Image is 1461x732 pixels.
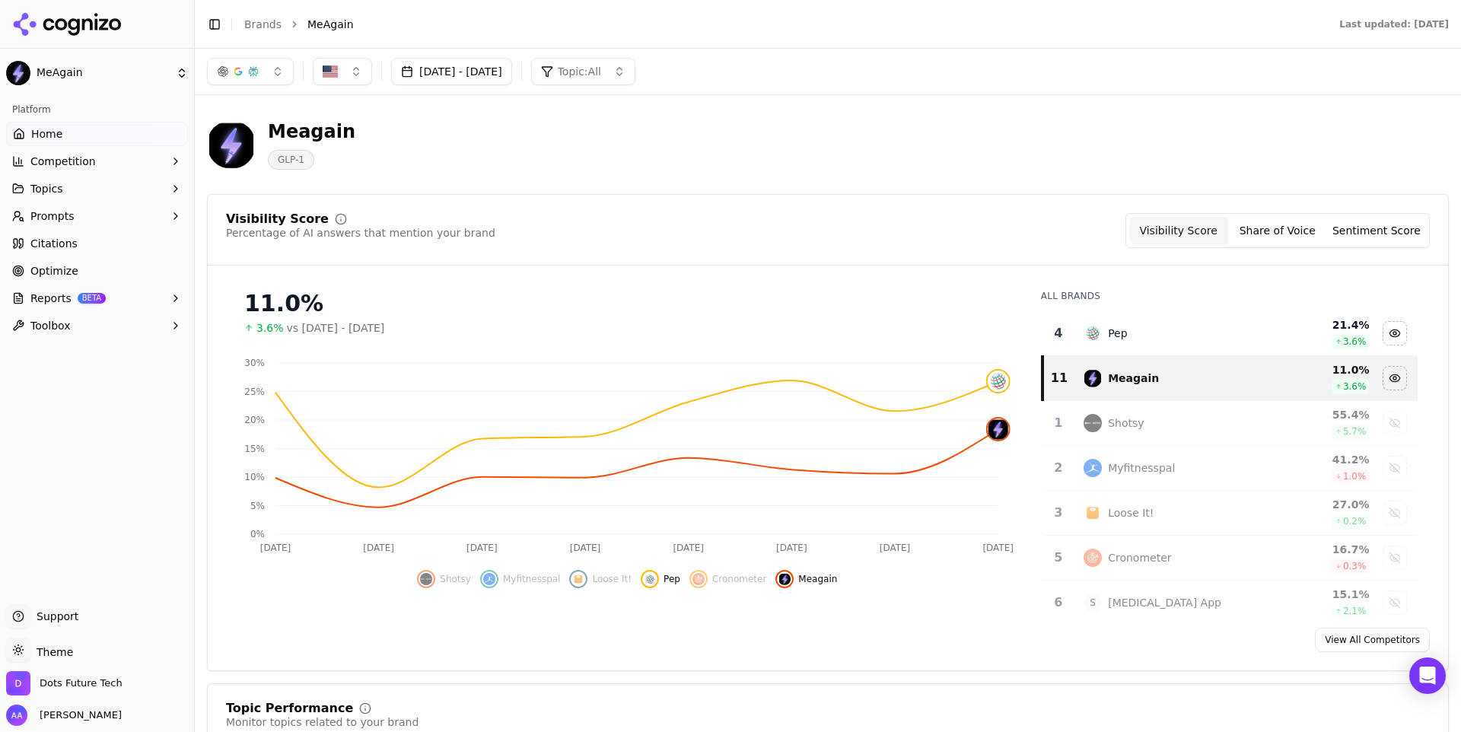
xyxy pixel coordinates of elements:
img: Dots Future Tech [6,671,30,695]
tspan: [DATE] [673,543,704,553]
div: 55.4 % [1272,407,1369,422]
tspan: [DATE] [466,543,498,553]
span: Toolbox [30,318,71,333]
span: 3.6 % [1343,380,1367,393]
span: Shotsy [440,573,471,585]
img: loose it! [1084,504,1102,522]
tspan: 0% [250,529,265,539]
div: 6 [1049,594,1069,612]
button: [DATE] - [DATE] [391,58,512,85]
div: 2 [1049,459,1069,477]
tspan: 25% [244,387,265,397]
button: Share of Voice [1228,217,1327,244]
span: Prompts [30,208,75,224]
span: Topic: All [558,64,601,79]
button: Sentiment Score [1327,217,1426,244]
div: Shotsy [1108,415,1144,431]
div: Visibility Score [226,213,329,225]
span: Topics [30,181,63,196]
div: Meagain [1108,371,1159,386]
div: Meagain [268,119,355,144]
button: Hide meagain data [775,570,837,588]
div: 4 [1049,324,1069,342]
button: Topics [6,177,188,201]
img: myfitnesspal [483,573,495,585]
button: ReportsBETA [6,286,188,310]
button: Competition [6,149,188,173]
img: pep [1084,324,1102,342]
img: cronometer [692,573,705,585]
div: 5 [1049,549,1069,567]
div: Pep [1108,326,1127,341]
span: 5.7 % [1343,425,1367,438]
tspan: 30% [244,358,265,368]
img: MeAgain [6,61,30,85]
span: GLP-1 [268,150,314,170]
span: Reports [30,291,72,306]
nav: breadcrumb [244,17,1309,32]
div: 3 [1049,504,1069,522]
a: Citations [6,231,188,256]
button: Open user button [6,705,122,726]
div: 15.1 % [1272,587,1369,602]
tspan: [DATE] [363,543,394,553]
tr: 5cronometerCronometer16.7%0.3%Show cronometer data [1042,536,1418,581]
tspan: [DATE] [880,543,911,553]
span: Support [30,609,78,624]
tr: 4pepPep21.4%3.6%Hide pep data [1042,311,1418,356]
span: Cronometer [712,573,766,585]
div: Platform [6,97,188,122]
button: Prompts [6,204,188,228]
span: [PERSON_NAME] [33,708,122,722]
div: Monitor topics related to your brand [226,714,419,730]
div: Myfitnesspal [1108,460,1175,476]
div: Percentage of AI answers that mention your brand [226,225,495,240]
div: Open Intercom Messenger [1409,657,1446,694]
tr: 2myfitnesspalMyfitnesspal41.2%1.0%Show myfitnesspal data [1042,446,1418,491]
div: 27.0 % [1272,497,1369,512]
img: myfitnesspal [1084,459,1102,477]
span: 3.6% [256,320,284,336]
tspan: [DATE] [260,543,291,553]
img: meagain [1084,369,1102,387]
img: MeAgain [207,120,256,169]
img: shotsy [420,573,432,585]
span: S [1084,594,1102,612]
tspan: [DATE] [982,543,1014,553]
div: 41.2 % [1272,452,1369,467]
button: Hide pep data [1383,321,1407,345]
button: Toolbox [6,313,188,338]
span: MeAgain [307,17,354,32]
img: shotsy [1084,414,1102,432]
button: Show shotsy data [1383,411,1407,435]
button: Hide pep data [641,570,680,588]
a: Home [6,122,188,146]
a: View All Competitors [1315,628,1430,652]
button: Hide meagain data [1383,366,1407,390]
span: BETA [78,293,106,304]
img: cronometer [1084,549,1102,567]
span: Optimize [30,263,78,278]
span: Myfitnesspal [503,573,561,585]
button: Show loose it! data [1383,501,1407,525]
span: Citations [30,236,78,251]
tspan: 15% [244,444,265,454]
button: Show loose it! data [569,570,632,588]
span: 0.2 % [1343,515,1367,527]
div: 11.0% [244,290,1011,317]
span: 3.6 % [1343,336,1367,348]
tr: 1shotsyShotsy55.4%5.7%Show shotsy data [1042,401,1418,446]
span: Competition [30,154,96,169]
img: pep [644,573,656,585]
tspan: 10% [244,472,265,482]
span: 2.1 % [1343,605,1367,617]
button: Show shotsy data [417,570,471,588]
span: Dots Future Tech [40,676,123,690]
div: Loose It! [1108,505,1154,520]
tspan: 20% [244,415,265,425]
span: Home [31,126,62,142]
tr: 6S[MEDICAL_DATA] App15.1%2.1%Show semaglutide app data [1042,581,1418,625]
button: Show myfitnesspal data [1383,456,1407,480]
button: Open organization switcher [6,671,123,695]
span: MeAgain [37,66,170,80]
